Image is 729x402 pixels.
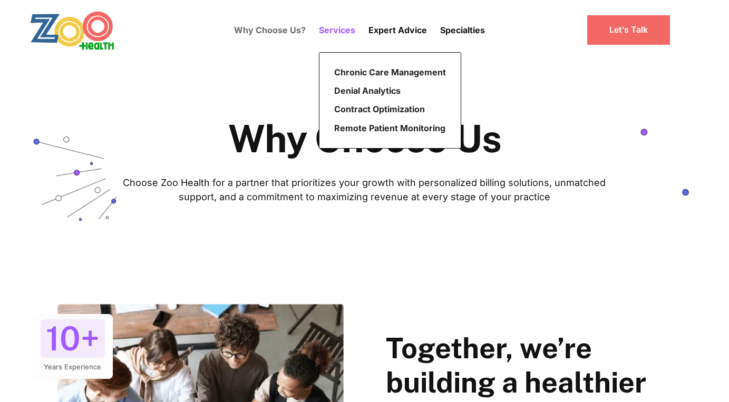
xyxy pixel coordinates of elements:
[440,8,485,52] div: Specialties
[330,82,450,100] a: Denial Analytics
[368,18,427,42] a: Expert Advice
[368,8,427,52] div: Expert Advice
[330,119,450,138] a: Remote Patient Monitoring
[319,52,461,149] nav: Services
[234,15,306,45] a: Why Choose Us?
[319,8,355,52] div: Services
[368,24,427,36] p: Expert Advice
[319,24,355,36] p: Services
[440,25,485,35] a: Specialties
[228,118,501,160] h1: Why Choose Us
[30,11,143,50] a: home
[44,360,101,374] div: Years Experience
[586,14,671,45] a: Let’s Talk
[105,175,624,204] p: Choose Zoo Health for a partner that prioritizes your growth with personalized billing solutions,...
[330,100,450,119] a: Contract Optimization
[41,319,105,358] div: 10+
[330,63,450,82] a: Chronic Care Management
